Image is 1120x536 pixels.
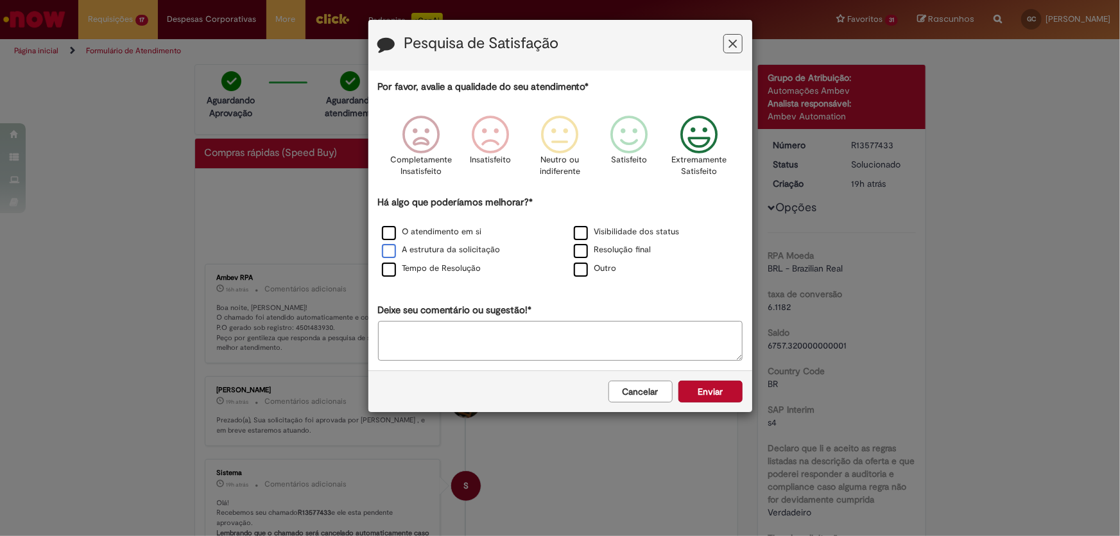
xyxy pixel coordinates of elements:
[671,154,727,178] p: Extremamente Satisfeito
[597,106,662,194] div: Satisfeito
[574,244,651,256] label: Resolução final
[612,154,648,166] p: Satisfeito
[527,106,592,194] div: Neutro ou indiferente
[382,226,482,238] label: O atendimento em si
[382,244,501,256] label: A estrutura da solicitação
[390,154,452,178] p: Completamente Insatisfeito
[382,263,481,275] label: Tempo de Resolução
[470,154,511,166] p: Insatisfeito
[388,106,454,194] div: Completamente Insatisfeito
[666,106,732,194] div: Extremamente Satisfeito
[404,35,559,52] label: Pesquisa de Satisfação
[378,80,589,94] label: Por favor, avalie a qualidade do seu atendimento*
[537,154,583,178] p: Neutro ou indiferente
[678,381,743,402] button: Enviar
[608,381,673,402] button: Cancelar
[458,106,523,194] div: Insatisfeito
[574,226,680,238] label: Visibilidade dos status
[378,196,743,279] div: Há algo que poderíamos melhorar?*
[378,304,532,317] label: Deixe seu comentário ou sugestão!*
[574,263,617,275] label: Outro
